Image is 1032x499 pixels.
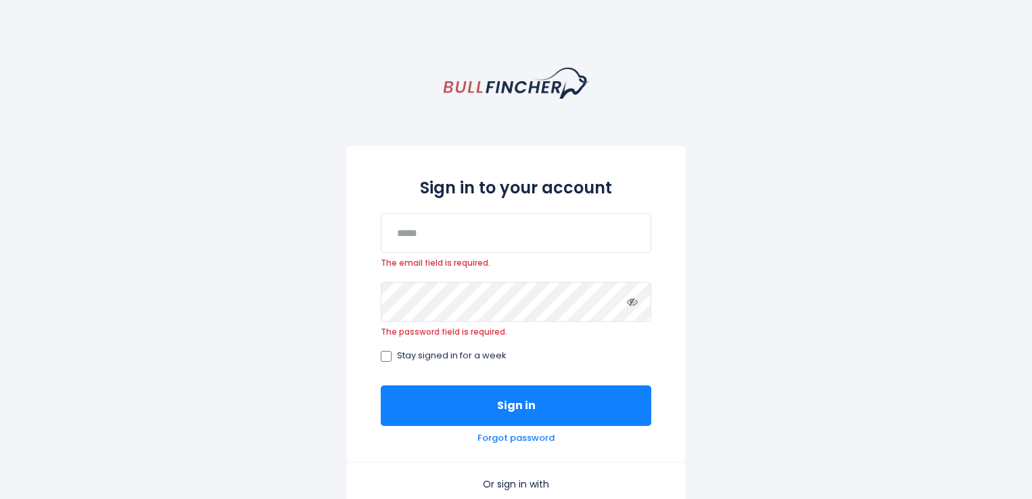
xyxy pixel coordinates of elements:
button: Sign in [381,385,651,426]
span: Stay signed in for a week [397,350,507,362]
span: The email field is required. [381,258,651,268]
a: homepage [444,68,589,99]
p: Or sign in with [381,478,651,490]
input: Stay signed in for a week [381,351,392,362]
a: Forgot password [477,433,555,444]
span: The password field is required. [381,327,651,337]
h2: Sign in to your account [381,176,651,199]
